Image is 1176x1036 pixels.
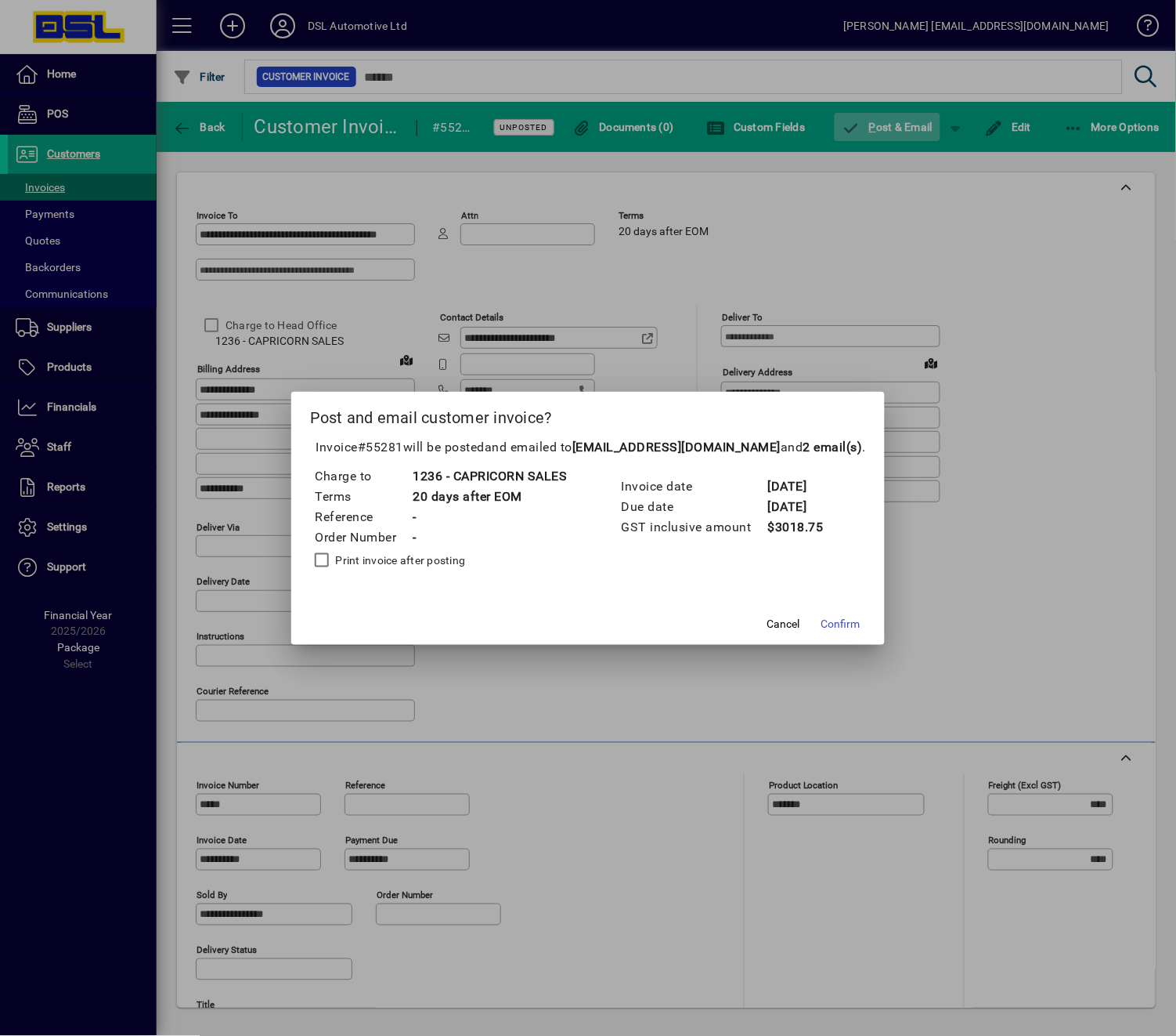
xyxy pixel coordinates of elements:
td: $3018.75 [767,517,830,538]
p: Invoice will be posted . [310,438,867,457]
span: Cancel [767,616,799,632]
button: Confirm [814,610,866,639]
td: Terms [315,487,413,507]
td: - [413,527,568,548]
td: Invoice date [621,476,767,497]
td: 20 days after EOM [413,487,568,507]
span: and emailed to [485,440,863,455]
td: Reference [315,507,413,527]
b: [EMAIL_ADDRESS][DOMAIN_NAME] [572,440,781,455]
td: [DATE] [767,476,830,497]
td: 1236 - CAPRICORN SALES [413,466,568,487]
td: Charge to [315,466,413,487]
td: Due date [621,497,767,517]
td: - [413,507,568,527]
td: GST inclusive amount [621,517,767,538]
h2: Post and email customer invoice? [291,392,886,437]
button: Cancel [758,610,808,639]
span: #55281 [358,440,403,455]
b: 2 email(s) [803,440,863,455]
span: Confirm [821,616,860,632]
span: and [781,440,863,455]
td: Order Number [315,527,413,548]
label: Print invoice after posting [333,552,466,568]
td: [DATE] [767,497,830,517]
